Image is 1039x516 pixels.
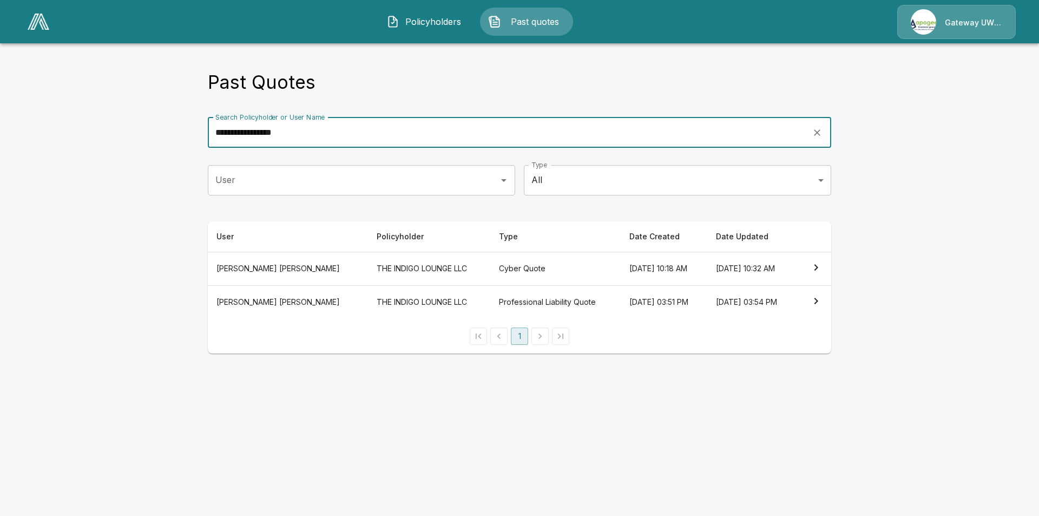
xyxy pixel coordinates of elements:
[368,252,491,285] th: THE INDIGO LOUNGE LLC
[368,221,491,252] th: Policyholder
[707,221,797,252] th: Date Updated
[386,15,399,28] img: Policyholders Icon
[208,71,315,94] h4: Past Quotes
[809,125,825,141] button: clear search
[404,15,463,28] span: Policyholders
[488,15,501,28] img: Past quotes Icon
[215,113,325,122] label: Search Policyholder or User Name
[511,328,528,345] button: page 1
[621,221,708,252] th: Date Created
[490,221,620,252] th: Type
[524,165,831,195] div: All
[490,285,620,319] th: Professional Liability Quote
[707,252,797,285] th: [DATE] 10:32 AM
[496,173,511,188] button: Open
[505,15,565,28] span: Past quotes
[468,328,571,345] nav: pagination navigation
[480,8,573,36] button: Past quotes IconPast quotes
[490,252,620,285] th: Cyber Quote
[208,221,368,252] th: User
[368,285,491,319] th: THE INDIGO LOUNGE LLC
[208,285,368,319] th: [PERSON_NAME] [PERSON_NAME]
[621,285,708,319] th: [DATE] 03:51 PM
[378,8,471,36] button: Policyholders IconPolicyholders
[707,285,797,319] th: [DATE] 03:54 PM
[28,14,49,30] img: AA Logo
[531,160,547,169] label: Type
[621,252,708,285] th: [DATE] 10:18 AM
[208,221,831,319] table: simple table
[208,252,368,285] th: [PERSON_NAME] [PERSON_NAME]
